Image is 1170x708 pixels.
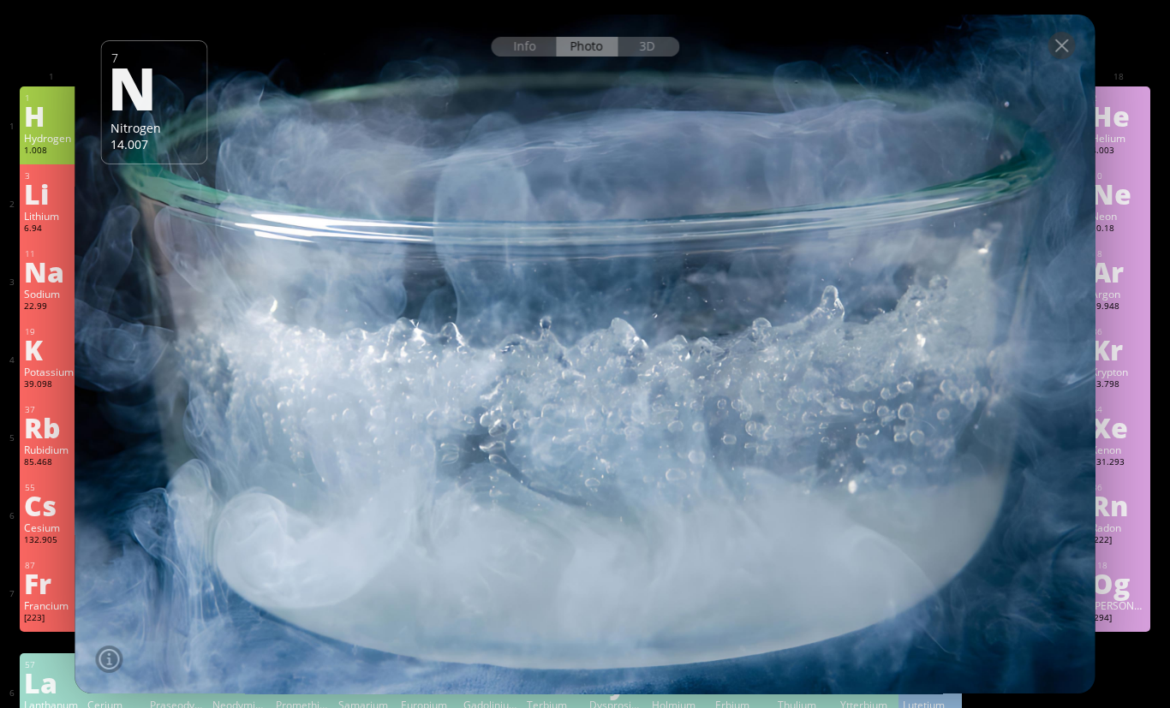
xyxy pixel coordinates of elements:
[1092,248,1145,259] div: 18
[1092,170,1145,181] div: 10
[87,669,141,696] div: Ce
[463,669,517,696] div: Gd
[25,326,78,337] div: 19
[24,612,78,626] div: [223]
[212,669,266,696] div: Nd
[1091,365,1145,378] div: Krypton
[24,365,78,378] div: Potassium
[24,534,78,548] div: 132.905
[1091,534,1145,548] div: [222]
[1091,102,1145,129] div: He
[24,491,78,519] div: Cs
[1091,378,1145,392] div: 83.798
[1091,223,1145,236] div: 20.18
[1091,491,1145,519] div: Rn
[1091,336,1145,363] div: Kr
[903,669,957,696] div: Lu
[652,669,706,696] div: Ho
[24,669,78,696] div: La
[25,659,78,670] div: 57
[1091,521,1145,534] div: Radon
[1091,456,1145,470] div: 131.293
[1091,569,1145,597] div: Og
[1091,209,1145,223] div: Neon
[840,669,894,696] div: Yb
[110,136,199,152] div: 14.007
[24,300,78,314] div: 22.99
[24,180,78,207] div: Li
[24,413,78,441] div: Rb
[24,131,78,145] div: Hydrogen
[24,209,78,223] div: Lithium
[1091,131,1145,145] div: Helium
[24,569,78,597] div: Fr
[715,669,769,696] div: Er
[24,258,78,285] div: Na
[25,404,78,415] div: 37
[338,669,392,696] div: Sm
[24,443,78,456] div: Rubidium
[25,92,78,104] div: 1
[24,223,78,236] div: 6.94
[24,287,78,300] div: Sodium
[1092,92,1145,104] div: 2
[24,456,78,470] div: 85.468
[491,37,557,57] div: Info
[1091,413,1145,441] div: Xe
[778,669,832,696] div: Tm
[9,17,1161,52] h1: Talbica. Interactive chemistry
[24,521,78,534] div: Cesium
[24,102,78,129] div: H
[401,669,455,696] div: Eu
[1092,326,1145,337] div: 36
[1091,300,1145,314] div: 39.948
[1091,287,1145,300] div: Argon
[618,37,679,57] div: 3D
[150,669,204,696] div: Pr
[24,145,78,158] div: 1.008
[1092,404,1145,415] div: 54
[1091,443,1145,456] div: Xenon
[24,598,78,612] div: Francium
[25,560,78,571] div: 87
[1091,598,1145,612] div: [PERSON_NAME]
[1091,145,1145,158] div: 4.003
[1092,560,1145,571] div: 118
[25,170,78,181] div: 3
[1091,180,1145,207] div: Ne
[589,669,643,696] div: Dy
[25,482,78,493] div: 55
[24,336,78,363] div: K
[25,248,78,259] div: 11
[108,58,196,116] div: N
[1092,482,1145,493] div: 86
[527,669,581,696] div: Tb
[276,669,330,696] div: Pm
[1091,258,1145,285] div: Ar
[24,378,78,392] div: 39.098
[1091,612,1145,626] div: [294]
